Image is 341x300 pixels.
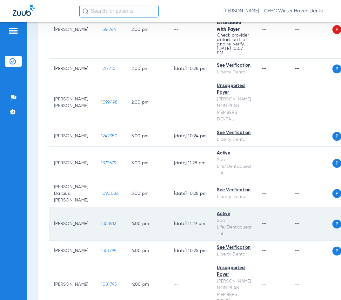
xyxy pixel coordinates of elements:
td: [DATE] 11:28 PM [169,147,212,180]
iframe: Chat Widget [309,269,341,300]
td: [PERSON_NAME] [49,1,96,59]
td: -- [290,180,332,207]
span: 1242950 [101,134,118,138]
td: [PERSON_NAME] Darcius [PERSON_NAME] [49,180,96,207]
span: 1090086 [101,191,119,196]
td: [DATE] 10:24 PM [169,126,212,147]
span: [PERSON_NAME] - CFHC Winter Haven Dental [224,8,328,14]
span: 1081795 [101,282,117,287]
td: [PERSON_NAME] [49,59,96,79]
span: 1301799 [101,249,117,253]
span: 1372679 [101,161,117,165]
span: -- [262,27,266,32]
span: -- [262,161,266,165]
span: -- [262,249,266,253]
td: [DATE] 10:25 PM [169,241,212,261]
div: Unsupported Payer [217,83,251,96]
div: See Verification [217,187,251,194]
div: Liberty Dental [217,194,251,200]
td: 2:00 PM [126,79,169,126]
td: [DATE] 11:29 PM [169,207,212,241]
span: 1217710 [101,66,116,71]
div: Liberty Dental [217,69,251,76]
div: See Verification [217,62,251,69]
td: [DATE] 10:28 PM [169,59,212,79]
td: 3:00 PM [126,126,169,147]
span: -- [262,134,266,138]
td: [DATE] 10:28 PM [169,180,212,207]
td: [PERSON_NAME] [49,147,96,180]
td: -- [290,1,332,59]
span: -- [262,66,266,71]
div: Sun Life/Dentaquest - AI [217,157,251,177]
td: [PERSON_NAME] [49,207,96,241]
p: Check provider details on file and re-verify. [DATE] 10:07 PM. [217,33,251,55]
td: -- [290,241,332,261]
span: -- [262,222,266,226]
div: Unsupported Payer [217,265,251,278]
span: 1303913 [101,222,117,226]
td: -- [169,79,212,126]
td: -- [169,1,212,59]
div: Active [217,150,251,157]
td: -- [290,147,332,180]
td: 2:00 PM [126,59,169,79]
div: See Verification [217,244,251,251]
td: -- [290,59,332,79]
span: 1099498 [101,100,118,105]
td: 4:00 PM [126,207,169,241]
td: [PERSON_NAME] [49,241,96,261]
td: 2:00 PM [126,1,169,59]
div: See Verification [217,130,251,136]
span: -- [262,191,266,196]
td: -- [290,126,332,147]
div: Sun Life/Dentaquest - AI [217,217,251,237]
img: hamburger-icon [8,27,18,35]
div: Liberty Dental [217,136,251,143]
td: 3:00 PM [126,180,169,207]
td: [PERSON_NAME]- [PERSON_NAME] [49,79,96,126]
img: Zuub Logo [13,5,35,16]
td: [PERSON_NAME] [49,126,96,147]
span: -- [262,100,266,105]
td: -- [290,207,332,241]
div: Active [217,211,251,217]
span: 1361764 [101,27,116,32]
span: Provider Not Associated with Payer [217,14,244,32]
div: [PERSON_NAME] NON PLAN MEMBERS DENTAL [217,96,251,123]
div: Liberty Dental [217,251,251,258]
td: -- [290,79,332,126]
td: 3:00 PM [126,147,169,180]
img: Search Icon [83,8,88,14]
input: Search for patients [79,5,159,17]
span: -- [262,282,266,287]
td: 4:00 PM [126,241,169,261]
